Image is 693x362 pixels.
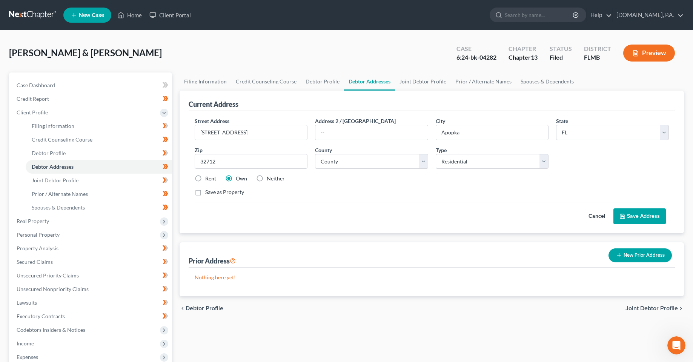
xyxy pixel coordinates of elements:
[436,125,548,140] input: Enter city...
[26,119,172,133] a: Filing Information
[36,247,42,253] button: Upload attachment
[33,96,135,110] a: [PERSON_NAME][EMAIL_ADDRESS][DOMAIN_NAME]
[195,274,669,281] p: Nothing here yet!
[11,296,172,310] a: Lawsuits
[33,63,125,77] a: [PERSON_NAME][EMAIL_ADDRESS][DOMAIN_NAME].....partially
[17,259,53,265] span: Secured Claims
[315,117,396,125] label: Address 2 / [GEOGRAPHIC_DATA]
[114,8,146,22] a: Home
[456,45,496,53] div: Case
[17,96,49,102] span: Credit Report
[315,147,332,153] span: County
[118,3,132,17] button: Home
[132,3,146,17] div: Close
[556,118,568,124] span: State
[32,150,66,156] span: Debtor Profile
[48,247,54,253] button: Start recording
[205,175,216,182] label: Rent
[189,100,238,109] div: Current Address
[11,242,172,255] a: Property Analysis
[26,174,172,187] a: Joint Debtor Profile
[32,177,78,183] span: Joint Debtor Profile
[531,54,538,61] span: 13
[613,208,666,224] button: Save Address
[436,146,447,154] label: Type
[26,201,172,214] a: Spouses & Dependents
[11,92,172,106] a: Credit Report
[505,8,574,22] input: Search by name...
[6,196,145,262] div: Katie says…
[6,196,124,256] div: You shouldn't have to resend since we fixed it so it goes out on the initial send but I will do a...
[33,152,125,165] a: [PERSON_NAME][EMAIL_ADDRESS][DOMAIN_NAME]
[180,72,231,91] a: Filing Information
[32,204,85,211] span: Spouses & Dependents
[344,72,395,91] a: Debtor Addresses
[195,147,203,153] span: Zip
[24,247,30,253] button: Gif picker
[32,191,88,197] span: Prior / Alternate Names
[456,53,496,62] div: 6:24-bk-04282
[180,305,223,311] button: chevron_left Debtor Profile
[17,231,60,238] span: Personal Property
[11,282,172,296] a: Unsecured Nonpriority Claims
[26,146,172,160] a: Debtor Profile
[9,47,162,58] span: [PERSON_NAME] & [PERSON_NAME]
[195,154,307,169] input: XXXXX
[509,53,538,62] div: Chapter
[33,137,125,151] a: [PERSON_NAME][EMAIL_ADDRESS][DOMAIN_NAME]
[26,160,172,174] a: Debtor Addresses
[17,82,55,88] span: Case Dashboard
[236,175,247,182] label: Own
[17,272,79,279] span: Unsecured Priority Claims
[12,247,18,253] button: Emoji picker
[623,45,675,62] button: Preview
[17,299,37,306] span: Lawsuits
[509,45,538,53] div: Chapter
[17,286,89,292] span: Unsecured Nonpriority Claims
[516,72,578,91] a: Spouses & Dependents
[451,72,516,91] a: Prior / Alternate Names
[395,72,451,91] a: Joint Debtor Profile
[146,8,195,22] a: Client Portal
[625,305,678,311] span: Joint Debtor Profile
[17,313,65,319] span: Executory Contracts
[186,305,223,311] span: Debtor Profile
[26,187,172,201] a: Prior / Alternate Names
[26,133,172,146] a: Credit Counseling Course
[580,209,613,224] button: Cancel
[550,53,572,62] div: Filed
[550,45,572,53] div: Status
[11,255,172,269] a: Secured Claims
[33,3,139,85] div: We created a brand new case, we input and Invited to the portal. [PERSON_NAME] rec'd a welcome em...
[12,200,118,252] div: You shouldn't have to resend since we fixed it so it goes out on the initial send but I will do a...
[37,9,75,17] p: Active 45m ago
[33,170,139,185] div: I hope this is helpful for you. It's partially fixed! Yay!
[584,45,611,53] div: District
[79,12,104,18] span: New Case
[33,122,139,166] div: Upon hitting resend, however....same results as the invite test above...To: and the CC: , another...
[11,79,172,92] a: Case Dashboard
[625,305,684,311] button: Joint Debtor Profile chevron_right
[5,3,19,17] button: go back
[17,354,38,360] span: Expenses
[22,4,34,16] img: Profile image for Katie
[608,248,672,262] button: New Prior Address
[205,188,244,196] label: Save as Property
[6,231,144,244] textarea: Message…
[32,163,74,170] span: Debtor Addresses
[587,8,612,22] a: Help
[33,18,126,32] a: [PERSON_NAME][EMAIL_ADDRESS][DOMAIN_NAME]
[11,269,172,282] a: Unsecured Priority Claims
[195,118,229,124] span: Street Address
[436,118,445,124] span: City
[267,175,285,182] label: Neither
[32,136,92,143] span: Credit Counseling Course
[195,125,307,140] input: Enter street address
[17,340,34,347] span: Income
[584,53,611,62] div: FLMB
[17,327,85,333] span: Codebtors Insiders & Notices
[37,4,86,9] h1: [PERSON_NAME]
[231,72,301,91] a: Credit Counseling Course
[17,245,58,251] span: Property Analysis
[301,72,344,91] a: Debtor Profile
